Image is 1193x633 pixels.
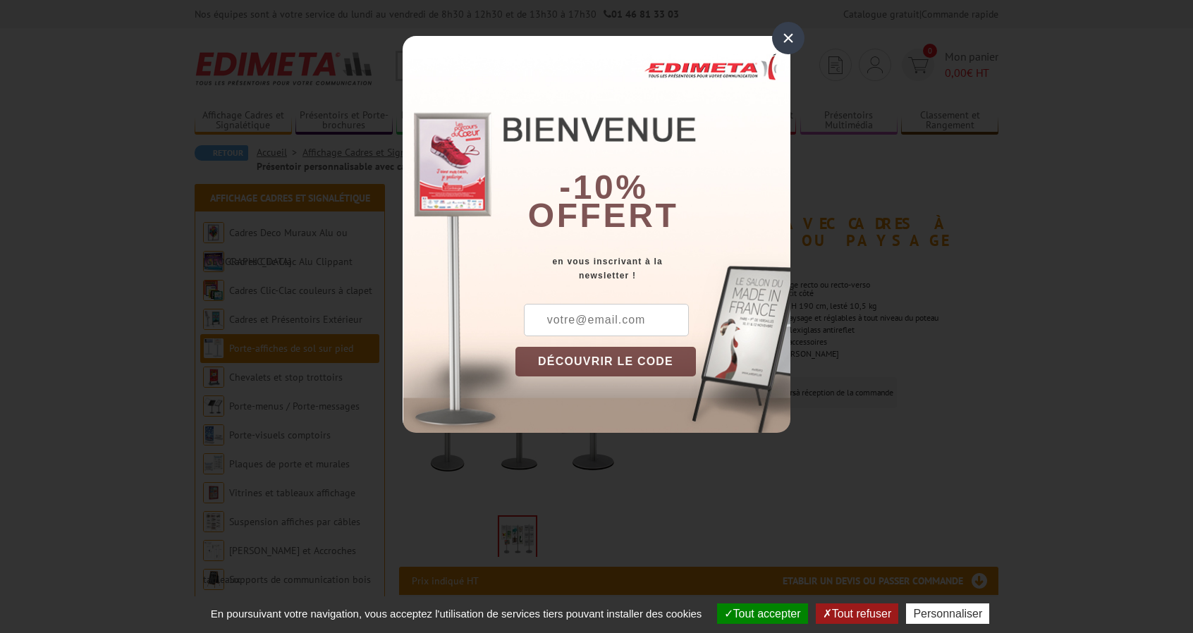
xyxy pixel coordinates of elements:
[559,168,648,206] b: -10%
[906,603,989,624] button: Personnaliser (fenêtre modale)
[524,304,689,336] input: votre@email.com
[772,22,804,54] div: ×
[816,603,898,624] button: Tout refuser
[204,608,709,620] span: En poursuivant votre navigation, vous acceptez l'utilisation de services tiers pouvant installer ...
[515,254,790,283] div: en vous inscrivant à la newsletter !
[515,347,696,376] button: DÉCOUVRIR LE CODE
[528,197,679,234] font: offert
[717,603,808,624] button: Tout accepter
